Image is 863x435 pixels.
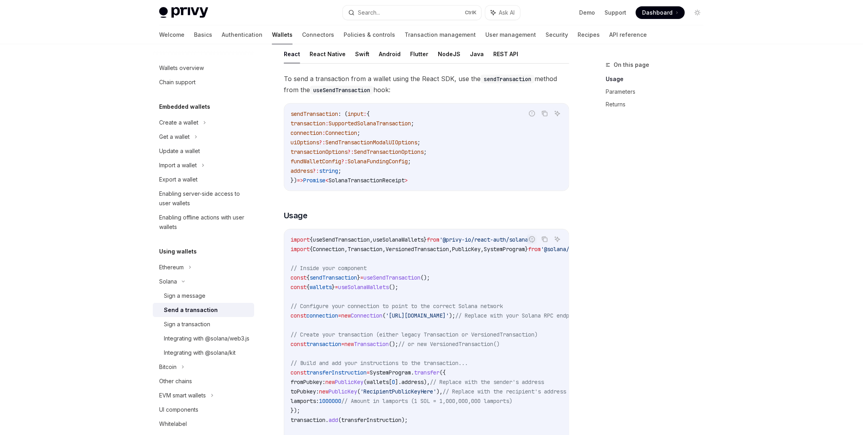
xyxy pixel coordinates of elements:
button: REST API [493,45,518,63]
span: 0 [392,378,395,386]
span: , [481,246,484,253]
span: (); [389,340,398,348]
span: { [310,246,313,253]
button: Swift [355,45,369,63]
a: Demo [579,9,595,17]
span: ); [401,416,408,424]
a: Dashboard [636,6,685,19]
span: ?: [341,158,348,165]
span: // Amount in lamports (1 SOL = 1,000,000,000 lamports) [341,397,512,405]
span: PublicKey [452,246,481,253]
span: // Replace with the sender's address [430,378,544,386]
span: import [291,246,310,253]
span: SolanaFundingConfig [348,158,408,165]
div: Get a wallet [159,132,190,142]
button: Toggle dark mode [691,6,704,19]
div: Sign a message [164,291,205,301]
span: => [297,177,303,184]
button: React [284,45,300,63]
span: } [525,246,528,253]
a: Enabling offline actions with user wallets [153,210,254,234]
span: wallets [367,378,389,386]
button: Search...CtrlK [343,6,481,20]
span: '[URL][DOMAIN_NAME]' [386,312,449,319]
h5: Embedded wallets [159,102,210,112]
span: ), [424,378,430,386]
span: // Replace with the recipient's address [443,388,566,395]
span: { [367,110,370,117]
span: ?: [319,139,325,146]
span: const [291,274,306,281]
span: const [291,369,306,376]
span: ; [357,129,360,136]
div: Solana [159,277,177,286]
button: Android [379,45,401,63]
a: Other chains [153,374,254,388]
div: Chain support [159,78,196,87]
span: Transaction [348,246,382,253]
span: ; [424,148,427,155]
span: // Build and add your instructions to the transaction... [291,359,468,367]
a: Integrating with @solana/kit [153,346,254,360]
span: 1000000 [319,397,341,405]
span: import [291,236,310,243]
code: sendTransaction [481,75,534,83]
div: Enabling offline actions with user wallets [159,213,249,232]
span: transactionOptions [291,148,348,155]
span: const [291,284,306,291]
span: transaction [306,340,341,348]
button: Copy the contents from the code block [540,234,550,244]
span: useSolanaWallets [338,284,389,291]
span: } [424,236,427,243]
button: Ask AI [485,6,520,20]
span: // Configure your connection to point to the correct Solana network [291,303,503,310]
div: Bitcoin [159,362,177,372]
a: Support [604,9,626,17]
a: UI components [153,403,254,417]
span: SupportedSolanaTransaction [329,120,411,127]
span: fundWalletConfig [291,158,341,165]
span: string [319,167,338,174]
span: // Create your transaction (either legacy Transaction or VersionedTransaction) [291,331,538,338]
div: Wallets overview [159,63,204,73]
a: Sign a transaction [153,317,254,331]
span: new [325,378,335,386]
span: } [357,274,360,281]
span: ( [382,312,386,319]
a: Sign a message [153,289,254,303]
span: . [325,416,329,424]
span: { [306,284,310,291]
span: SystemProgram [484,246,525,253]
a: Security [546,25,568,44]
span: Connection [313,246,344,253]
span: } [332,284,335,291]
span: lamports: [291,397,319,405]
button: Report incorrect code [527,108,537,119]
a: API reference [609,25,647,44]
span: ; [338,167,341,174]
span: ( [363,378,367,386]
a: Enabling server-side access to user wallets [153,187,254,210]
span: from [427,236,439,243]
span: '@solana/web3.js' [541,246,595,253]
span: : [325,120,329,127]
span: }); [291,407,300,414]
span: (); [420,274,430,281]
span: ( [357,388,360,395]
span: new [341,312,351,319]
span: const [291,312,306,319]
span: transferInstruction [341,416,401,424]
a: Basics [194,25,212,44]
a: User management [485,25,536,44]
span: transfer [414,369,439,376]
span: add [329,416,338,424]
span: Connection [351,312,382,319]
span: Usage [284,210,308,221]
span: Dashboard [642,9,673,17]
div: Whitelabel [159,419,187,429]
span: To send a transaction from a wallet using the React SDK, use the method from the hook: [284,73,569,95]
span: { [306,274,310,281]
div: Send a transaction [164,305,218,315]
span: ), [436,388,443,395]
span: ?: [313,167,319,174]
